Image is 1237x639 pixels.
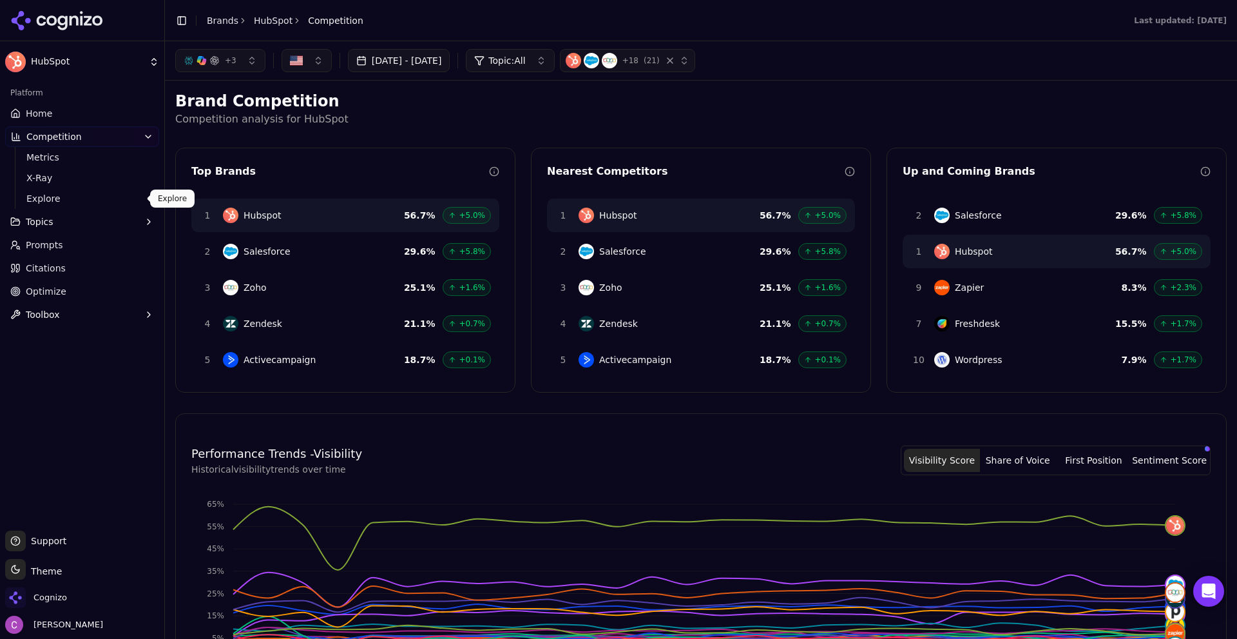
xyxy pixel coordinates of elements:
[599,209,637,222] span: Hubspot
[911,317,926,330] span: 7
[760,209,791,222] span: 56.7 %
[244,209,282,222] span: Hubspot
[5,83,159,103] div: Platform
[1170,246,1196,257] span: +5.0%
[955,245,993,258] span: Hubspot
[644,55,660,66] span: ( 21 )
[223,208,238,223] img: Hubspot
[911,209,926,222] span: 2
[254,14,292,27] a: HubSpot
[200,209,215,222] span: 1
[1115,317,1147,330] span: 15.5 %
[200,317,215,330] span: 4
[1056,449,1132,472] button: First Position
[223,316,238,331] img: Zendesk
[244,353,316,366] span: Activecampaign
[459,282,485,293] span: +1.6%
[1115,245,1147,258] span: 56.7 %
[5,235,159,255] a: Prompts
[579,352,594,368] img: Activecampaign
[28,619,103,631] span: [PERSON_NAME]
[1170,355,1196,365] span: +1.7%
[244,281,267,294] span: Zoho
[5,52,26,72] img: HubSpot
[555,245,571,258] span: 2
[21,190,144,208] a: Explore
[26,172,139,184] span: X-Ray
[955,353,1002,366] span: Wordpress
[5,587,67,608] button: Open organization switcher
[26,262,66,275] span: Citations
[5,126,159,147] button: Competition
[1170,210,1196,221] span: +5.8%
[26,566,62,576] span: Theme
[459,246,485,257] span: +5.8%
[488,54,525,67] span: Topic: All
[404,245,436,258] span: 29.6 %
[903,164,1200,179] div: Up and Coming Brands
[814,246,841,257] span: +5.8%
[911,281,926,294] span: 9
[21,169,144,187] a: X-Ray
[26,239,63,251] span: Prompts
[223,244,238,259] img: Salesforce
[814,282,841,293] span: +1.6%
[579,280,594,295] img: Zoho
[404,209,436,222] span: 56.7 %
[911,353,926,366] span: 10
[348,49,450,72] button: [DATE] - [DATE]
[5,281,159,302] a: Optimize
[579,208,594,223] img: Hubspot
[5,616,23,634] img: Chris Abouraad
[934,244,950,259] img: Hubspot
[459,319,485,329] span: +0.7%
[5,211,159,232] button: Topics
[207,522,224,531] tspan: 55%
[207,611,224,620] tspan: 15%
[911,245,926,258] span: 1
[1131,449,1207,472] button: Sentiment Score
[904,449,980,472] button: Visibility Score
[404,317,436,330] span: 21.1 %
[200,281,215,294] span: 3
[223,352,238,368] img: Activecampaign
[555,209,571,222] span: 1
[5,587,26,608] img: Cognizo
[207,14,363,27] nav: breadcrumb
[1122,281,1147,294] span: 8.3 %
[934,352,950,368] img: Wordpress
[1166,576,1184,594] img: salesforce
[599,317,638,330] span: Zendesk
[1166,516,1184,535] img: hubspot
[934,208,950,223] img: Salesforce
[1193,576,1224,607] div: Open Intercom Messenger
[579,244,594,259] img: Salesforce
[191,164,489,179] div: Top Brands
[584,53,599,68] img: Salesforce
[760,353,791,366] span: 18.7 %
[207,544,224,553] tspan: 45%
[555,353,571,366] span: 5
[225,55,236,66] span: + 3
[244,317,282,330] span: Zendesk
[1122,353,1147,366] span: 7.9 %
[980,449,1056,472] button: Share of Voice
[26,151,139,164] span: Metrics
[34,592,67,604] span: Cognizo
[5,258,159,279] a: Citations
[459,210,485,221] span: +5.0%
[760,317,791,330] span: 21.1 %
[599,245,646,258] span: Salesforce
[1170,282,1196,293] span: +2.3%
[955,209,1002,222] span: Salesforce
[5,103,159,124] a: Home
[814,319,841,329] span: +0.7%
[26,308,60,321] span: Toolbox
[191,463,362,476] p: Historical visibility trends over time
[760,281,791,294] span: 25.1 %
[175,91,1227,112] h2: Brand Competition
[207,500,224,509] tspan: 65%
[207,567,224,576] tspan: 35%
[308,14,363,27] span: Competition
[814,210,841,221] span: +5.0%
